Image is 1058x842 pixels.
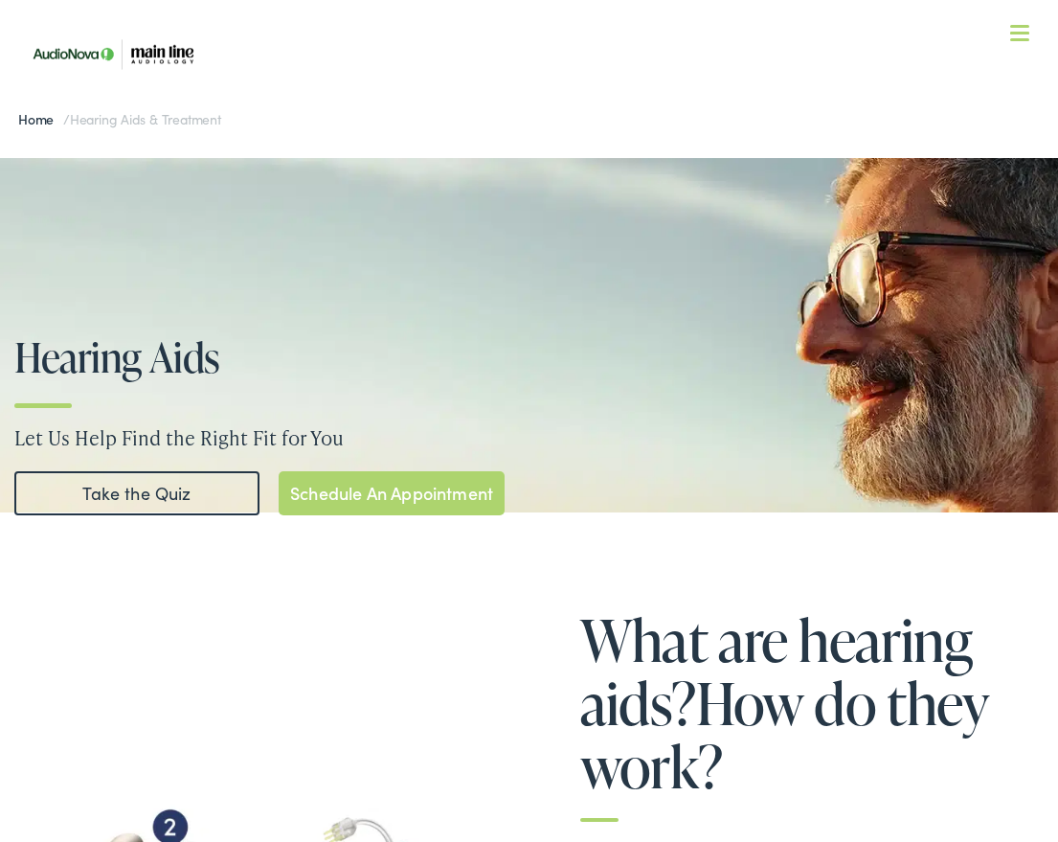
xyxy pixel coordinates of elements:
h1: Hearing Aids [14,335,1058,379]
p: Let Us Help Find the Right Fit for You [14,423,1058,452]
a: Home [18,109,63,128]
span: Hearing Aids & Treatment [70,109,221,128]
h2: What are hearing aids? How do they work? [580,608,1037,822]
a: Take the Quiz [14,471,259,515]
span: / [18,109,221,128]
a: What We Offer [35,77,1037,136]
a: Schedule An Appointment [279,471,505,515]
